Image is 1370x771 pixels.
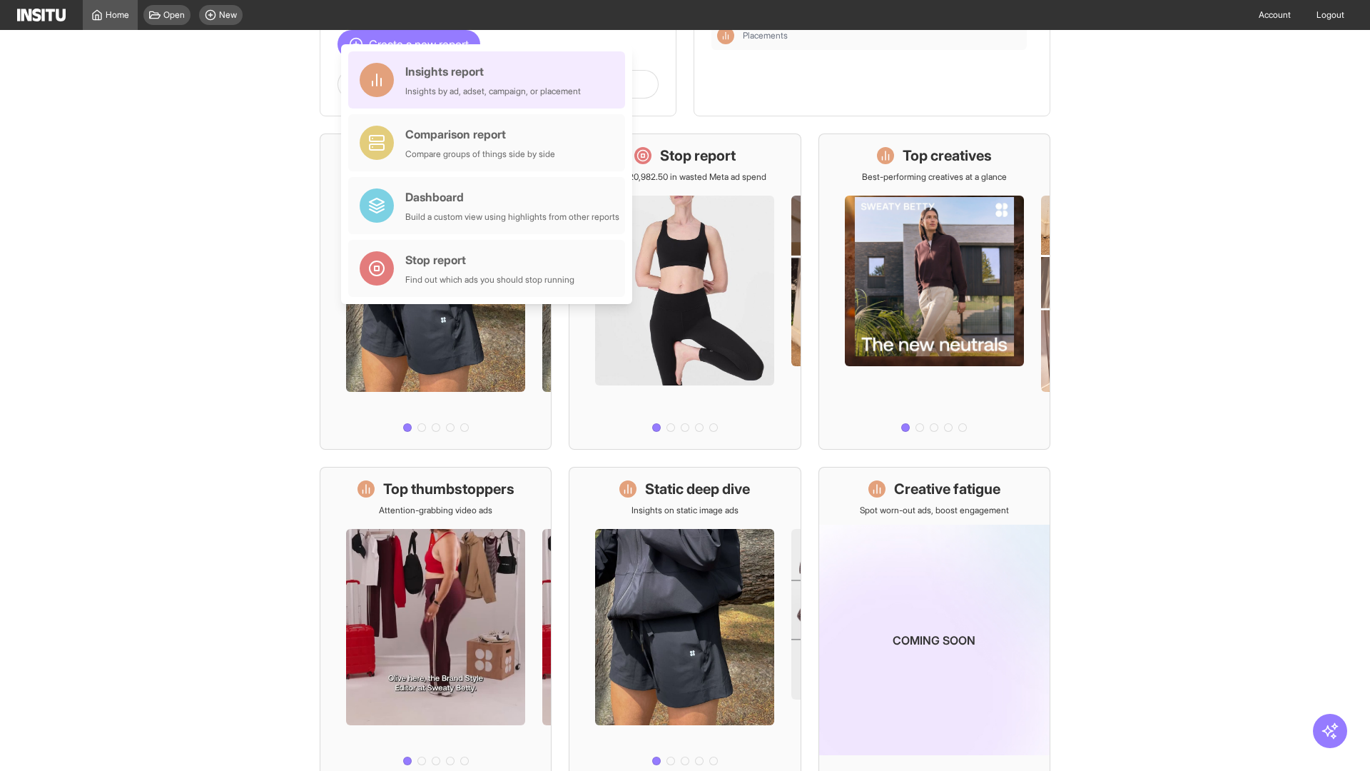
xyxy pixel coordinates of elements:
[106,9,129,21] span: Home
[17,9,66,21] img: Logo
[862,171,1007,183] p: Best-performing creatives at a glance
[405,188,619,206] div: Dashboard
[660,146,736,166] h1: Stop report
[369,36,469,53] span: Create a new report
[405,251,574,268] div: Stop report
[405,86,581,97] div: Insights by ad, adset, campaign, or placement
[717,27,734,44] div: Insights
[405,274,574,286] div: Find out which ads you should stop running
[163,9,185,21] span: Open
[631,505,739,516] p: Insights on static image ads
[383,479,514,499] h1: Top thumbstoppers
[405,211,619,223] div: Build a custom view using highlights from other reports
[569,133,801,450] a: Stop reportSave £20,982.50 in wasted Meta ad spend
[405,126,555,143] div: Comparison report
[743,30,1021,41] span: Placements
[320,133,552,450] a: What's live nowSee all active ads instantly
[219,9,237,21] span: New
[405,148,555,160] div: Compare groups of things side by side
[603,171,766,183] p: Save £20,982.50 in wasted Meta ad spend
[405,63,581,80] div: Insights report
[645,479,750,499] h1: Static deep dive
[743,30,788,41] span: Placements
[338,30,480,59] button: Create a new report
[818,133,1050,450] a: Top creativesBest-performing creatives at a glance
[379,505,492,516] p: Attention-grabbing video ads
[903,146,992,166] h1: Top creatives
